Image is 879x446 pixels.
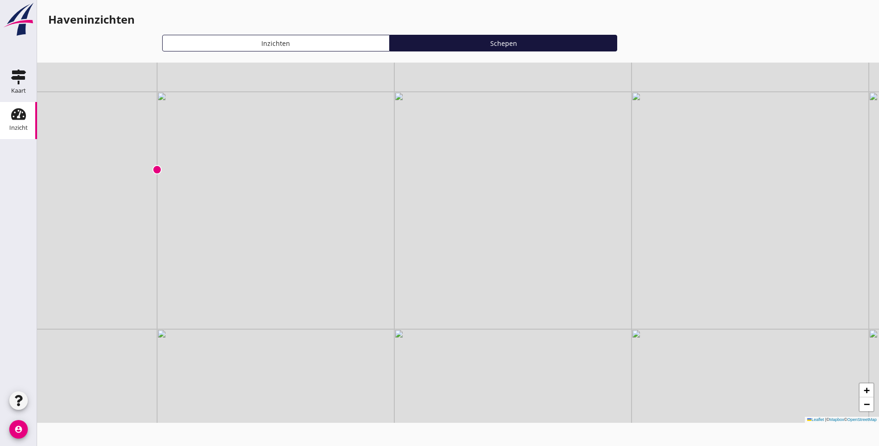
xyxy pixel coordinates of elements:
[825,417,826,422] span: |
[9,420,28,439] i: account_circle
[166,38,386,48] div: Inzichten
[847,417,877,422] a: OpenStreetMap
[2,2,35,37] img: logo-small.a267ee39.svg
[11,88,26,94] div: Kaart
[864,398,870,410] span: −
[860,383,873,397] a: Zoom in
[860,397,873,411] a: Zoom out
[152,165,162,174] img: Marker
[162,35,390,51] button: Inzichten
[48,11,135,28] h1: Haveninzichten
[394,38,613,48] div: Schepen
[864,384,870,396] span: +
[9,125,28,131] div: Inzicht
[805,417,879,423] div: © ©
[390,35,617,51] button: Schepen
[829,417,844,422] a: Mapbox
[807,417,824,422] a: Leaflet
